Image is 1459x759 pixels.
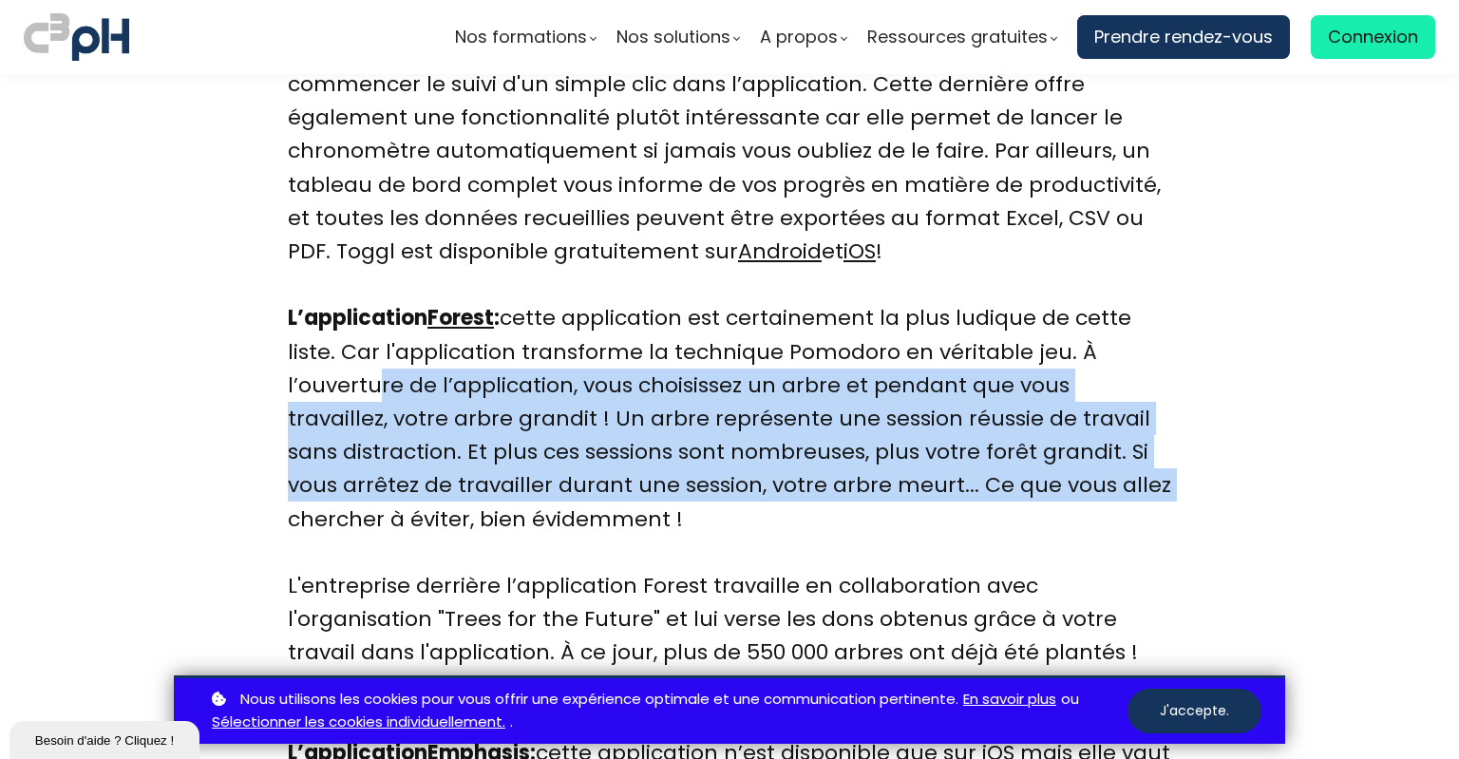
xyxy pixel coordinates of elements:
[1328,23,1418,51] span: Connexion
[9,717,203,759] iframe: chat widget
[212,711,505,734] a: Sélectionner les cookies individuellement.
[288,303,500,332] strong: L’application :
[24,9,129,65] img: logo C3PH
[1127,689,1261,733] button: J'accepte.
[760,23,838,51] span: A propos
[963,688,1056,712] a: En savoir plus
[1077,15,1290,59] a: Prendre rendez-vous
[240,688,958,712] span: Nous utilisons les cookies pour vous offrir une expérience optimale et une communication pertinente.
[561,671,594,700] a: iOS
[616,23,730,51] span: Nos solutions
[616,671,699,700] a: Android
[288,301,1171,569] div: cette application est certainement la plus ludique de cette liste. Car l'application transforme l...
[843,237,876,266] a: iOS
[867,23,1048,51] span: Ressources gratuites
[1311,15,1435,59] a: Connexion
[1094,23,1273,51] span: Prendre rendez-vous
[738,237,822,266] a: Android
[427,303,494,332] a: Forest
[207,688,1127,735] p: ou .
[455,23,587,51] span: Nos formations
[288,569,1171,736] div: L'entreprise derrière l’application Forest travaille en collaboration avec l'organisation "Trees ...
